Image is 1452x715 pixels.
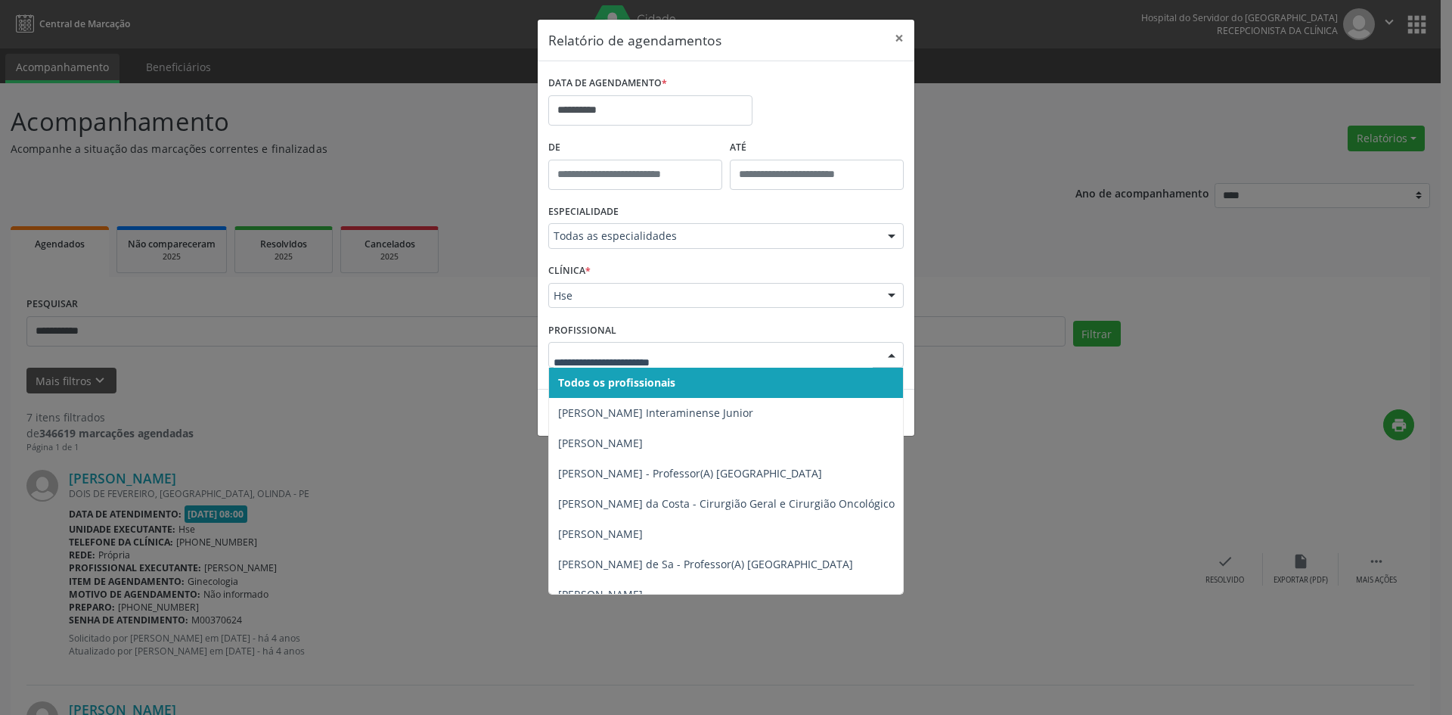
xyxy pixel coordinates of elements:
[558,557,853,571] span: [PERSON_NAME] de Sa - Professor(A) [GEOGRAPHIC_DATA]
[548,201,619,224] label: ESPECIALIDADE
[548,30,721,50] h5: Relatório de agendamentos
[548,260,591,283] label: CLÍNICA
[558,436,643,450] span: [PERSON_NAME]
[548,72,667,95] label: DATA DE AGENDAMENTO
[554,228,873,244] span: Todas as especialidades
[558,466,822,480] span: [PERSON_NAME] - Professor(A) [GEOGRAPHIC_DATA]
[884,20,914,57] button: Close
[558,587,643,602] span: [PERSON_NAME]
[558,527,643,541] span: [PERSON_NAME]
[558,375,675,390] span: Todos os profissionais
[554,288,873,303] span: Hse
[558,406,753,420] span: [PERSON_NAME] Interaminense Junior
[548,136,722,160] label: De
[558,496,895,511] span: [PERSON_NAME] da Costa - Cirurgião Geral e Cirurgião Oncológico
[730,136,904,160] label: ATÉ
[548,319,616,342] label: PROFISSIONAL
